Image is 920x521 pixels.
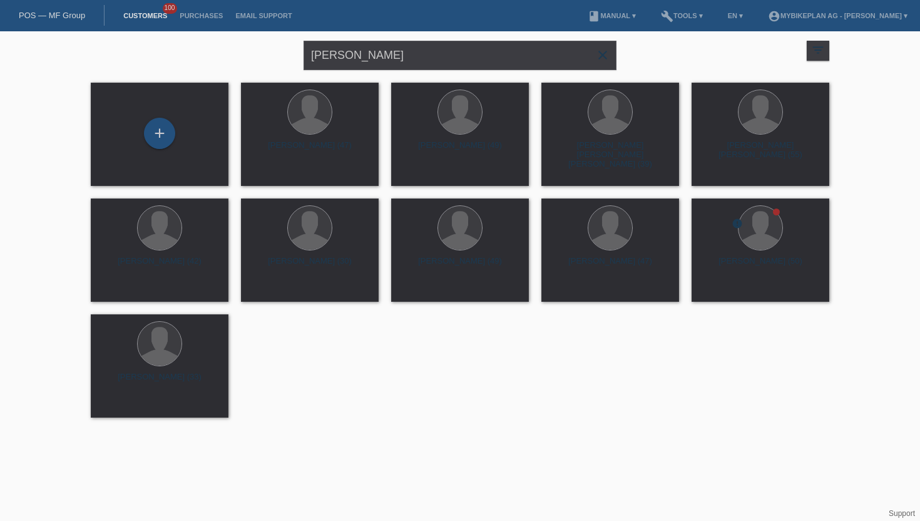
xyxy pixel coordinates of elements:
[722,12,749,19] a: EN ▾
[401,256,519,276] div: [PERSON_NAME] (49)
[768,10,780,23] i: account_circle
[732,218,743,231] div: unconfirmed, pending
[655,12,709,19] a: buildTools ▾
[251,256,369,276] div: [PERSON_NAME] (30)
[19,11,85,20] a: POS — MF Group
[173,12,229,19] a: Purchases
[229,12,298,19] a: Email Support
[145,123,175,144] div: Add customer
[661,10,673,23] i: build
[702,256,819,276] div: [PERSON_NAME] (50)
[811,43,825,57] i: filter_list
[101,372,218,392] div: [PERSON_NAME] (33)
[588,10,600,23] i: book
[101,256,218,276] div: [PERSON_NAME] (42)
[595,48,610,63] i: close
[581,12,642,19] a: bookManual ▾
[163,3,178,14] span: 100
[732,218,743,229] i: error
[551,140,669,163] div: [PERSON_NAME] [PERSON_NAME] [PERSON_NAME] (39)
[401,140,519,160] div: [PERSON_NAME] (49)
[762,12,914,19] a: account_circleMybikeplan AG - [PERSON_NAME] ▾
[551,256,669,276] div: [PERSON_NAME] (47)
[117,12,173,19] a: Customers
[304,41,616,70] input: Search...
[251,140,369,160] div: [PERSON_NAME] (47)
[889,509,915,518] a: Support
[702,140,819,160] div: [PERSON_NAME] [PERSON_NAME] (55)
